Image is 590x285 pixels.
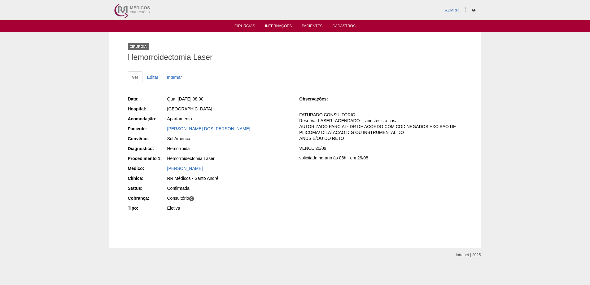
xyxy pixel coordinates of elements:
[167,175,291,181] div: RR Médicos - Santo André
[128,205,167,211] div: Tipo:
[167,205,291,211] div: Eletiva
[128,71,142,83] a: Ver
[265,24,292,30] a: Internações
[128,126,167,132] div: Paciente:
[128,136,167,142] div: Convênio:
[167,106,291,112] div: [GEOGRAPHIC_DATA]
[167,96,203,101] span: Qua, [DATE] 08:00
[167,126,250,131] a: [PERSON_NAME] DOS [PERSON_NAME]
[167,136,291,142] div: Sul América
[299,112,462,141] p: FATURADO CONSULTÓRIO Reservar LASER -AGENDADO--- anestesista casa AUTORIZADO PARCIAL- DR DE ACORD...
[456,252,481,258] div: Intranet | 2025
[299,96,338,102] div: Observações:
[167,155,291,162] div: Hemorroidectomia Laser
[472,8,476,12] i: Sair
[163,71,186,83] a: Internar
[234,24,255,30] a: Cirurgias
[332,24,356,30] a: Cadastros
[128,116,167,122] div: Acomodação:
[445,8,459,12] a: ADMRR
[128,165,167,171] div: Médico:
[128,185,167,191] div: Status:
[128,53,462,61] h1: Hemorroidectomia Laser
[167,145,291,152] div: Hemorroida
[167,195,291,201] div: Consultório
[167,116,291,122] div: Apartamento
[128,96,167,102] div: Data:
[128,175,167,181] div: Clínica:
[299,145,462,151] p: VENCE 20/09
[189,196,194,201] span: C
[143,71,163,83] a: Editar
[128,195,167,201] div: Cobrança:
[167,185,291,191] div: Confirmada
[167,166,203,171] a: [PERSON_NAME]
[302,24,322,30] a: Pacientes
[128,155,167,162] div: Procedimento 1:
[299,155,462,161] p: solicitado horário ás 08h - em 29/08
[128,43,149,50] div: Cirurgia
[128,106,167,112] div: Hospital:
[128,145,167,152] div: Diagnóstico:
